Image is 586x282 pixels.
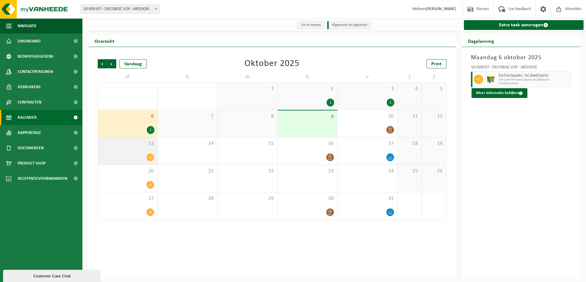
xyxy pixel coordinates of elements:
[107,59,116,68] span: Volgende
[101,140,154,147] span: 13
[18,18,37,34] span: Navigatie
[89,35,121,47] h2: Overzicht
[462,35,500,47] h2: Dagplanning
[18,79,41,95] span: Gebruikers
[327,21,371,29] li: Afgewerkt en afgemeld
[426,59,447,68] a: Print
[281,114,335,120] span: 9
[431,62,442,67] span: Print
[81,5,160,14] span: 10-939197 - DECOBISC VOF - ARDOOIE
[471,53,571,62] h3: Maandag 6 oktober 2025
[161,140,215,147] span: 14
[387,99,394,107] div: 1
[401,168,419,175] span: 25
[341,86,394,92] span: 3
[18,110,37,125] span: Kalender
[221,140,274,147] span: 15
[327,99,334,107] div: 1
[425,86,443,92] span: 5
[98,59,107,68] span: Vorige
[221,86,274,92] span: 1
[244,59,299,68] div: Oktober 2025
[18,156,45,171] span: Product Shop
[297,21,324,29] li: Uit te voeren
[425,168,443,175] span: 26
[472,88,527,98] button: Meer informatie bekijken
[401,86,419,92] span: 4
[281,86,335,92] span: 2
[18,49,53,64] span: Bedrijfsgegevens
[18,95,42,110] span: Contracten
[281,195,335,202] span: 30
[401,113,419,120] span: 11
[18,140,44,156] span: Documenten
[281,168,335,175] span: 23
[426,7,456,11] strong: [PERSON_NAME]
[161,113,215,120] span: 7
[81,5,159,13] span: 10-939197 - DECOBISC VOF - ARDOOIE
[464,20,584,30] a: Extra taak aanvragen
[221,168,274,175] span: 22
[281,140,335,147] span: 16
[398,71,422,82] td: Z
[498,78,569,82] span: WB-1100-HP karton/papier, los (bedrijven)
[101,168,154,175] span: 20
[221,113,274,120] span: 8
[161,168,215,175] span: 21
[498,82,569,85] span: T250002144313
[341,140,394,147] span: 17
[98,71,158,82] td: M
[341,168,394,175] span: 24
[101,113,154,120] span: 6
[486,75,495,84] img: WB-1100-HPE-GN-50
[471,65,571,71] div: 10-939197 - DECOBISC VOF - ARDOOIE
[278,71,338,82] td: D
[3,269,102,282] iframe: chat widget
[425,113,443,120] span: 12
[147,126,154,134] div: 1
[498,73,569,78] span: Karton/papier, los (bedrijven)
[18,171,67,186] span: Acceptatievoorwaarden
[218,71,278,82] td: W
[161,195,215,202] span: 28
[425,140,443,147] span: 19
[101,195,154,202] span: 27
[341,195,394,202] span: 31
[119,59,147,68] div: Vandaag
[158,71,218,82] td: D
[338,71,398,82] td: V
[221,195,274,202] span: 29
[401,140,419,147] span: 18
[18,125,41,140] span: Rapportage
[18,34,41,49] span: Dashboard
[18,64,53,79] span: Contactpersonen
[341,113,394,120] span: 10
[422,71,446,82] td: Z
